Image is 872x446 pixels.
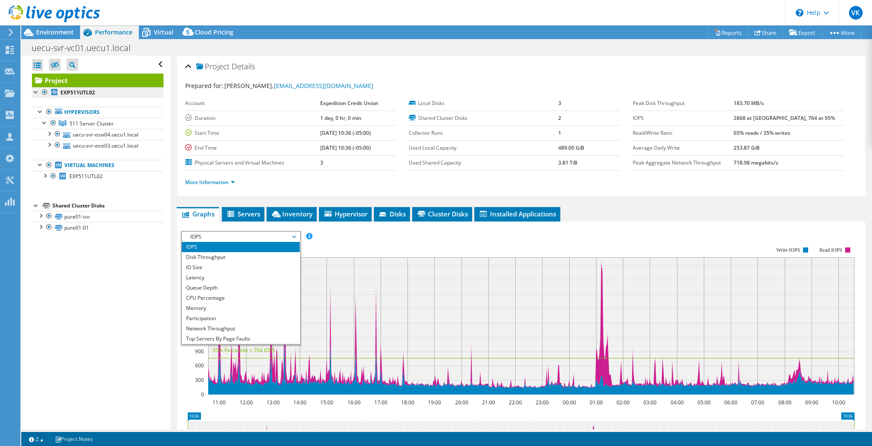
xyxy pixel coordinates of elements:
label: Account [185,99,320,108]
text: 04:00 [670,399,683,406]
text: 10:00 [832,399,845,406]
b: 183.70 MB/s [734,99,764,107]
span: Environment [36,28,74,36]
li: Network Throughput [182,324,300,334]
a: Export [783,26,822,39]
span: 511 Server Cluster [69,120,114,127]
text: 16:00 [347,399,360,406]
text: Write IOPS [776,247,800,253]
b: 718.98 megabits/s [734,159,778,166]
span: VK [849,6,863,20]
b: 2 [558,114,561,122]
text: 21:00 [482,399,495,406]
text: 02:00 [616,399,629,406]
text: 00:00 [562,399,576,406]
a: More Information [185,179,235,186]
div: Shared Cluster Disks [52,201,163,211]
label: Used Shared Capacity [409,159,558,167]
span: Inventory [271,210,313,218]
span: Servers [226,210,260,218]
span: EXP511UTL02 [69,173,103,180]
a: EXP511UTL02 [32,87,163,98]
a: Hypervisors [32,107,163,118]
li: Latency [182,273,300,283]
li: Queue Depth [182,283,300,293]
text: 08:00 [778,399,791,406]
b: EXP511UTL02 [60,89,95,96]
a: uecu-svr-esxi04.uecu1.local [32,129,163,140]
text: Read IOPS [819,247,842,253]
a: pure01-iso [32,211,163,222]
li: CPU Percentage [182,293,300,303]
text: 01:00 [589,399,602,406]
a: EXP511UTL02 [32,171,163,182]
a: More [822,26,861,39]
b: 3 [320,159,323,166]
text: 900 [195,348,204,355]
text: 0 [201,391,204,398]
text: 600 [195,362,204,369]
li: Memory [182,303,300,313]
svg: \n [796,9,803,17]
text: 06:00 [724,399,737,406]
label: Peak Aggregate Network Throughput [633,159,733,167]
text: 22:00 [508,399,522,406]
span: Disks [378,210,406,218]
label: Peak Disk Throughput [633,99,733,108]
span: Hypervisor [323,210,367,218]
text: 23:00 [535,399,548,406]
b: 3.81 TiB [558,159,577,166]
a: 511 Server Cluster [32,118,163,129]
text: 12:00 [239,399,252,406]
b: 65% reads / 35% writes [734,129,790,136]
a: pure01-01 [32,222,163,233]
h1: uecu-svr-vc01.uecu1.local [28,43,144,53]
span: Cloud Pricing [195,28,233,36]
li: Participation [182,313,300,324]
a: [EMAIL_ADDRESS][DOMAIN_NAME] [274,82,373,90]
label: Duration [185,114,320,122]
li: Top Servers By Page Faults [182,334,300,344]
label: Shared Cluster Disks [409,114,558,122]
label: Used Local Capacity [409,144,558,152]
a: Virtual Machines [32,160,163,171]
a: Reports [708,26,749,39]
text: 20:00 [455,399,468,406]
span: Installed Applications [479,210,556,218]
text: 300 [195,376,204,384]
b: 489.00 GiB [558,144,584,151]
span: Virtual [154,28,173,36]
text: 05:00 [697,399,710,406]
a: Project [32,74,163,87]
label: Read/Write Ratio [633,129,733,137]
span: [PERSON_NAME], [224,82,373,90]
span: IOPS [186,232,295,242]
b: 2868 at [GEOGRAPHIC_DATA], 764 at 95% [734,114,835,122]
text: 95th Percentile = 764 IOPS [212,347,275,354]
text: 18:00 [401,399,414,406]
text: 07:00 [751,399,764,406]
text: 03:00 [643,399,656,406]
text: 13:00 [266,399,279,406]
b: 1 day, 0 hr, 0 min [320,114,361,122]
label: IOPS [633,114,733,122]
text: 09:00 [805,399,818,406]
span: Project [196,62,229,71]
label: Average Daily Write [633,144,733,152]
b: Expedition Credit Union [320,99,379,107]
span: Performance [95,28,132,36]
text: 14:00 [293,399,306,406]
span: Cluster Disks [416,210,468,218]
text: 17:00 [374,399,387,406]
b: [DATE] 10:36 (-05:00) [320,129,371,136]
span: Graphs [181,210,215,218]
span: Details [232,61,255,71]
li: IOPS [182,242,300,252]
label: Prepared for: [185,82,223,90]
a: uecu-svr-esxi03.uecu1.local [32,140,163,151]
label: Physical Servers and Virtual Machines [185,159,320,167]
label: Start Time [185,129,320,137]
li: Disk Throughput [182,252,300,262]
text: 15:00 [320,399,333,406]
a: Share [748,26,783,39]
